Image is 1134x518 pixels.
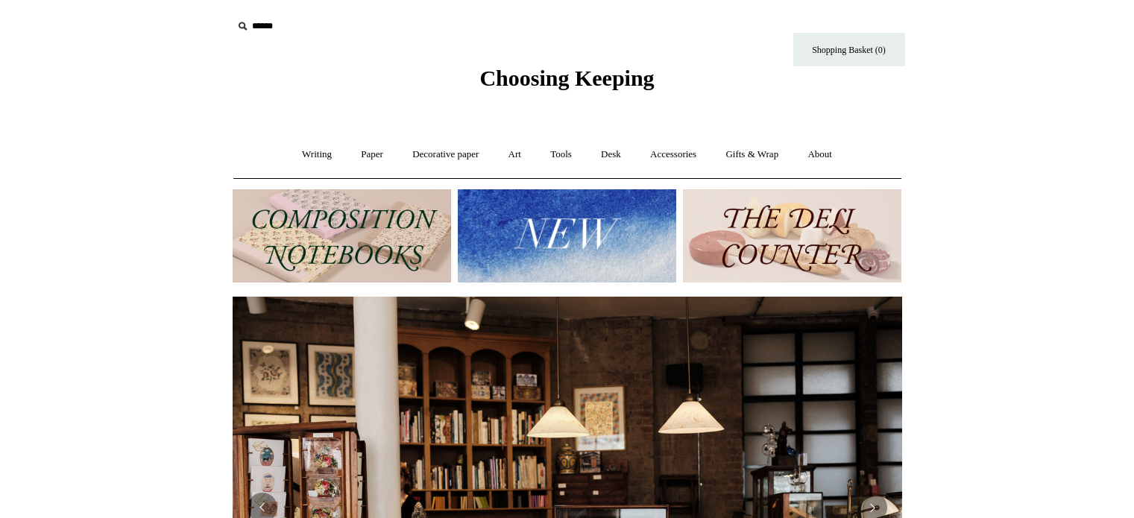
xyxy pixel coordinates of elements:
[289,135,345,174] a: Writing
[793,33,905,66] a: Shopping Basket (0)
[588,135,634,174] a: Desk
[233,189,451,282] img: 202302 Composition ledgers.jpg__PID:69722ee6-fa44-49dd-a067-31375e5d54ec
[637,135,710,174] a: Accessories
[794,135,845,174] a: About
[399,135,492,174] a: Decorative paper
[458,189,676,282] img: New.jpg__PID:f73bdf93-380a-4a35-bcfe-7823039498e1
[347,135,397,174] a: Paper
[479,78,654,88] a: Choosing Keeping
[495,135,535,174] a: Art
[712,135,792,174] a: Gifts & Wrap
[479,66,654,90] span: Choosing Keeping
[537,135,585,174] a: Tools
[683,189,901,282] img: The Deli Counter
